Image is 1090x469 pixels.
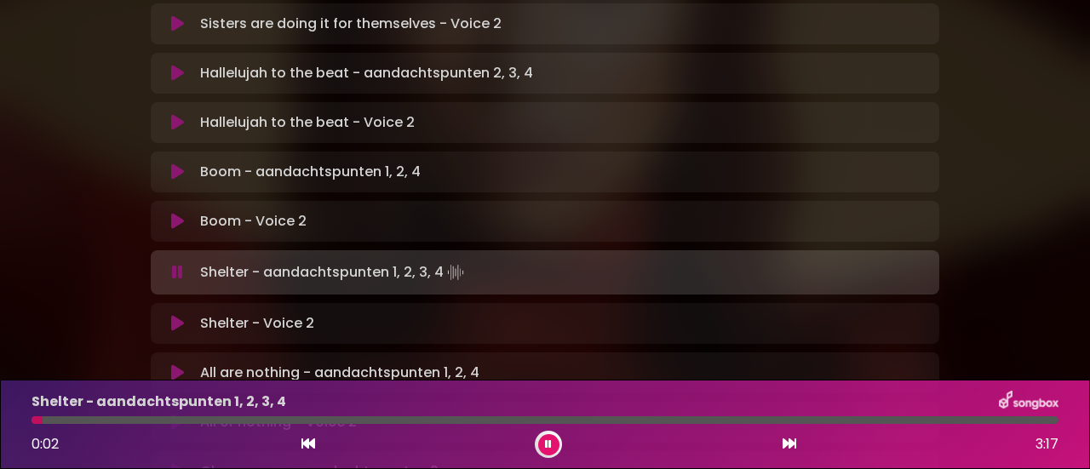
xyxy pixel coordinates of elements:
[1035,434,1058,455] span: 3:17
[200,313,314,334] p: Shelter - Voice 2
[444,260,468,284] img: waveform4.gif
[32,434,59,454] span: 0:02
[200,162,421,182] p: Boom - aandachtspunten 1, 2, 4
[32,392,286,412] p: Shelter - aandachtspunten 1, 2, 3, 4
[200,63,533,83] p: Hallelujah to the beat - aandachtspunten 2, 3, 4
[200,112,415,133] p: Hallelujah to the beat - Voice 2
[200,211,307,232] p: Boom - Voice 2
[200,260,468,284] p: Shelter - aandachtspunten 1, 2, 3, 4
[200,14,502,34] p: Sisters are doing it for themselves - Voice 2
[999,391,1058,413] img: songbox-logo-white.png
[200,363,479,383] p: All are nothing - aandachtspunten 1, 2, 4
